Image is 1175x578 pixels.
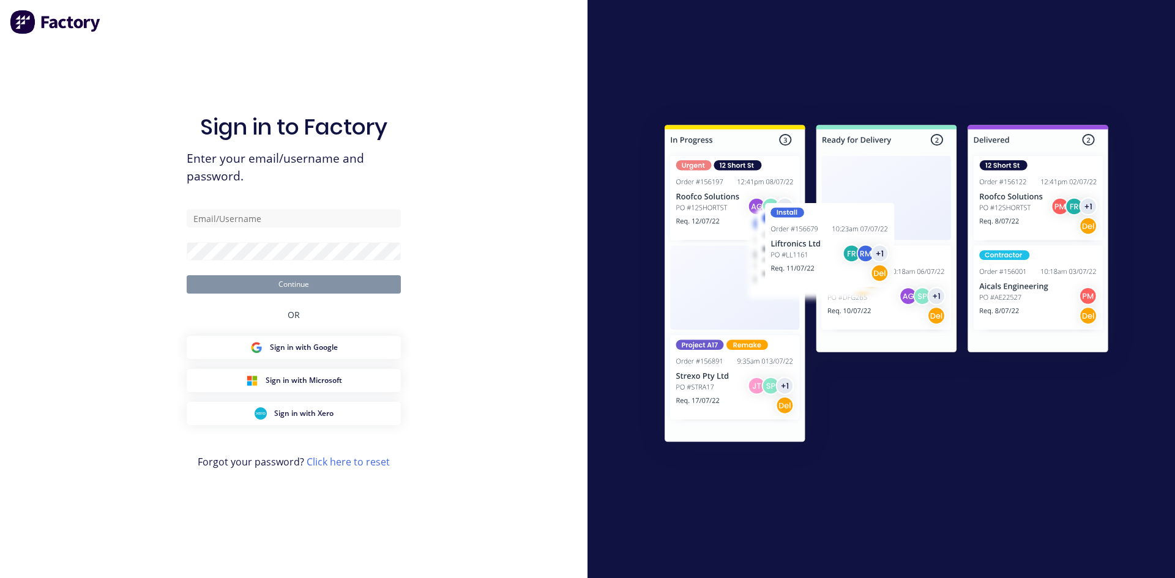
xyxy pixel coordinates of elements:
img: Xero Sign in [255,407,267,420]
button: Microsoft Sign inSign in with Microsoft [187,369,401,392]
h1: Sign in to Factory [200,114,387,140]
img: Google Sign in [250,341,263,354]
div: OR [288,294,300,336]
button: Continue [187,275,401,294]
a: Click here to reset [307,455,390,469]
span: Sign in with Xero [274,408,334,419]
span: Forgot your password? [198,454,390,469]
img: Factory [10,10,102,34]
button: Xero Sign inSign in with Xero [187,402,401,425]
span: Enter your email/username and password. [187,150,401,185]
img: Microsoft Sign in [246,374,258,387]
img: Sign in [638,100,1135,471]
button: Google Sign inSign in with Google [187,336,401,359]
span: Sign in with Google [270,342,338,353]
input: Email/Username [187,209,401,228]
span: Sign in with Microsoft [266,375,342,386]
